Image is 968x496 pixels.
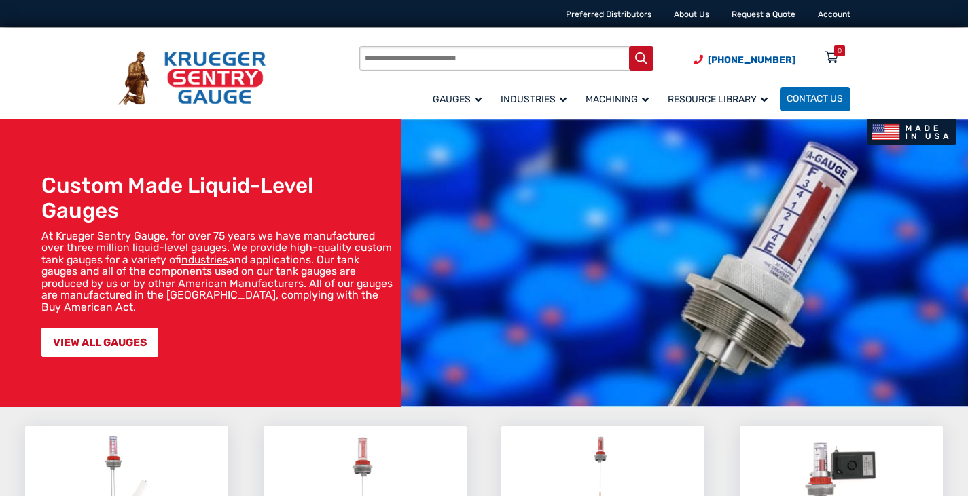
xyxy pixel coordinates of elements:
[732,9,795,19] a: Request a Quote
[838,45,842,56] div: 0
[586,94,649,105] span: Machining
[674,9,709,19] a: About Us
[780,87,850,111] a: Contact Us
[41,230,395,313] p: At Krueger Sentry Gauge, for over 75 years we have manufactured over three million liquid-level g...
[661,85,780,113] a: Resource Library
[181,253,228,266] a: industries
[668,94,768,105] span: Resource Library
[401,119,968,407] img: bg_hero_bannerksentry
[818,9,850,19] a: Account
[501,94,567,105] span: Industries
[708,54,795,66] span: [PHONE_NUMBER]
[787,94,843,105] span: Contact Us
[433,94,482,105] span: Gauges
[579,85,661,113] a: Machining
[494,85,579,113] a: Industries
[41,328,158,357] a: VIEW ALL GAUGES
[867,119,956,145] img: Made In USA
[118,51,266,105] img: Krueger Sentry Gauge
[694,53,795,67] a: Phone Number (920) 434-8860
[566,9,651,19] a: Preferred Distributors
[41,173,395,225] h1: Custom Made Liquid-Level Gauges
[426,85,494,113] a: Gauges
